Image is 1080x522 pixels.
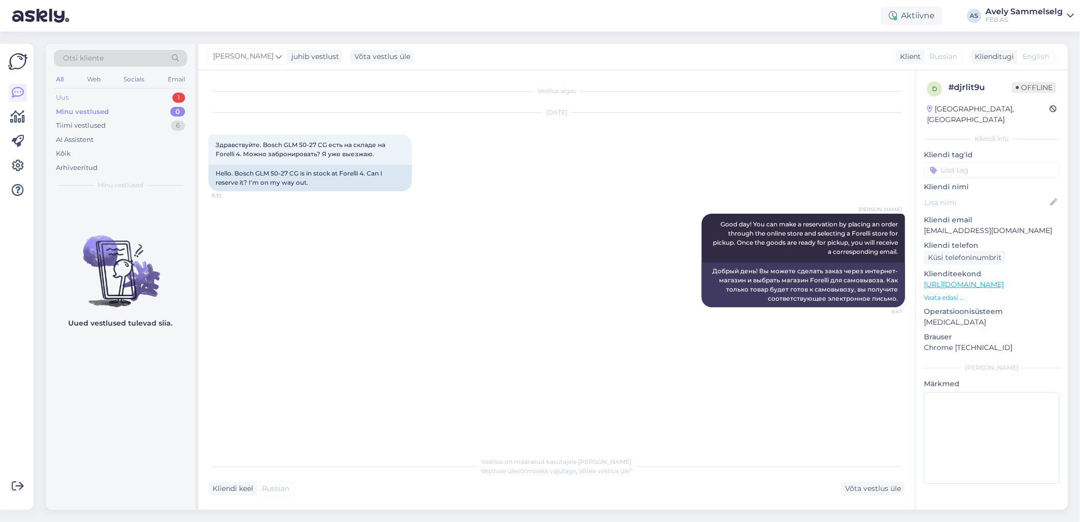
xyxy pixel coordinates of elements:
div: [GEOGRAPHIC_DATA], [GEOGRAPHIC_DATA] [927,104,1049,125]
div: FEB AS [985,16,1063,24]
p: Uued vestlused tulevad siia. [69,318,173,329]
div: AS [967,9,981,23]
div: Web [85,73,103,86]
span: 8:35 [212,192,250,199]
img: No chats [46,217,195,309]
p: Kliendi telefon [924,240,1060,251]
span: Здравствуйте. Bosch GLM 50-27 CG есть на складе на Forelli 4. Можно забронировать? Я уже выезжаю. [216,141,387,158]
div: Vestlus algas [208,86,905,96]
div: Minu vestlused [56,107,109,117]
div: Hello. Bosch GLM 50-27 CG is in stock at Forelli 4. Can I reserve it? I'm on my way out. [208,165,412,191]
div: Võta vestlus üle [350,50,414,64]
div: AI Assistent [56,135,94,145]
div: Uus [56,93,69,103]
span: Offline [1012,82,1057,93]
div: Klient [896,51,921,62]
span: [PERSON_NAME] [858,206,902,213]
div: Aktiivne [881,7,943,25]
p: Kliendi tag'id [924,150,1060,160]
div: Tiimi vestlused [56,121,106,131]
span: English [1023,51,1049,62]
p: Märkmed [924,379,1060,389]
span: Vestluse ülevõtmiseks vajutage [482,467,633,475]
div: Klienditugi [971,51,1014,62]
p: Kliendi nimi [924,182,1060,192]
p: Vaata edasi ... [924,293,1060,302]
span: Russian [262,483,289,494]
span: Minu vestlused [98,181,143,190]
span: Russian [929,51,957,62]
span: [PERSON_NAME] [213,51,274,62]
span: Vestlus on määratud kasutajale [PERSON_NAME] [482,458,632,466]
div: 1 [172,93,185,103]
span: Otsi kliente [63,53,104,64]
div: Küsi telefoninumbrit [924,251,1006,265]
span: Good day! You can make a reservation by placing an order through the online store and selecting a... [713,220,899,255]
p: Operatsioonisüsteem [924,306,1060,317]
div: Kliendi keel [208,483,253,494]
div: Email [166,73,187,86]
p: [MEDICAL_DATA] [924,317,1060,328]
p: Brauser [924,332,1060,342]
span: 8:47 [864,308,902,315]
div: # djrlit9u [948,81,1012,94]
div: juhib vestlust [287,51,339,62]
img: Askly Logo [8,52,27,71]
input: Lisa tag [924,162,1060,178]
div: All [54,73,66,86]
span: d [932,85,937,93]
div: Socials [122,73,146,86]
a: [URL][DOMAIN_NAME] [924,280,1004,289]
i: „Võtke vestlus üle” [577,467,633,475]
p: [EMAIL_ADDRESS][DOMAIN_NAME] [924,225,1060,236]
div: [DATE] [208,108,905,117]
a: Avely SammelselgFEB AS [985,8,1074,24]
div: 0 [170,107,185,117]
div: Võta vestlus üle [841,482,905,496]
div: Kliendi info [924,134,1060,143]
p: Kliendi email [924,215,1060,225]
div: Avely Sammelselg [985,8,1063,16]
div: 6 [171,121,185,131]
input: Lisa nimi [924,197,1048,208]
div: Kõik [56,149,71,159]
div: Arhiveeritud [56,163,98,173]
p: Chrome [TECHNICAL_ID] [924,342,1060,353]
div: [PERSON_NAME] [924,363,1060,372]
p: Klienditeekond [924,269,1060,279]
div: Добрый день! Вы можете сделать заказ через интернет-магазин и выбрать магазин Forelli для самовыв... [702,263,905,307]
